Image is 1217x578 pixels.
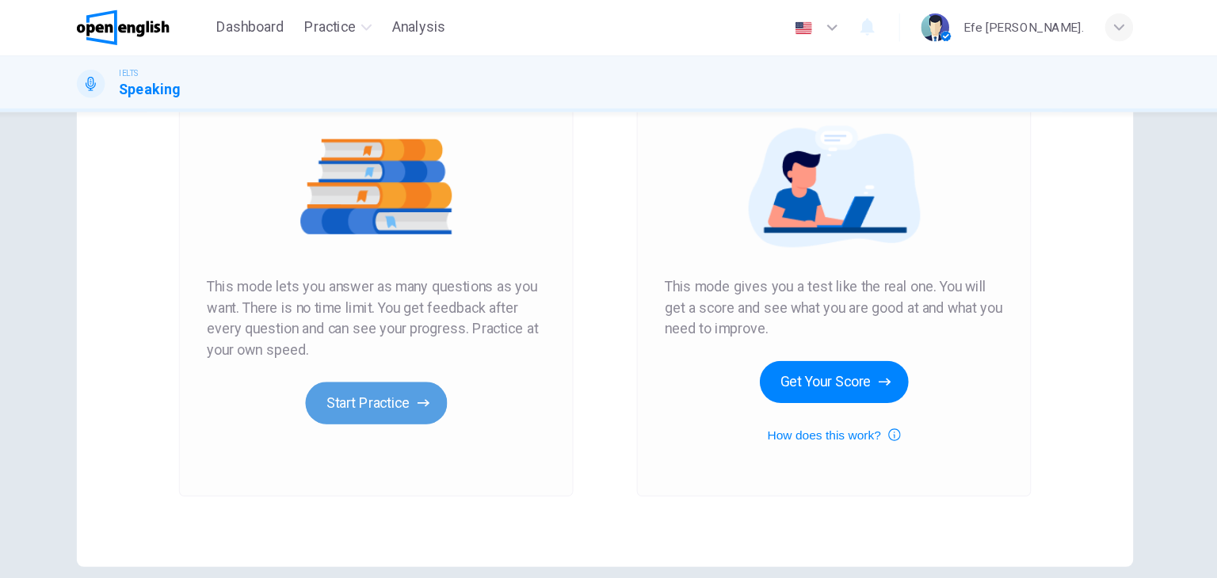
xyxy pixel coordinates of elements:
[133,10,253,41] a: OpenEnglish logo
[338,16,384,35] span: Practice
[748,325,882,363] button: Get Your Score
[171,72,227,91] h1: Speaking
[931,16,1040,35] div: Efe [PERSON_NAME].
[418,16,465,35] span: Analysis
[259,16,319,35] span: Dashboard
[777,20,797,32] img: en
[411,11,471,40] button: Analysis
[662,249,967,306] span: This mode gives you a test like the real one. You will get a score and see what you are good at a...
[253,11,326,40] button: Dashboard
[754,382,874,401] button: How does this work?
[893,13,918,38] img: Profile picture
[171,61,189,72] span: IELTS
[332,11,405,40] button: Practice
[566,562,651,575] span: © Copyright 2025
[250,249,555,325] span: This mode lets you answer as many questions as you want. There is no time limit. You get feedback...
[133,10,216,41] img: OpenEnglish logo
[339,344,467,382] button: Start Practice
